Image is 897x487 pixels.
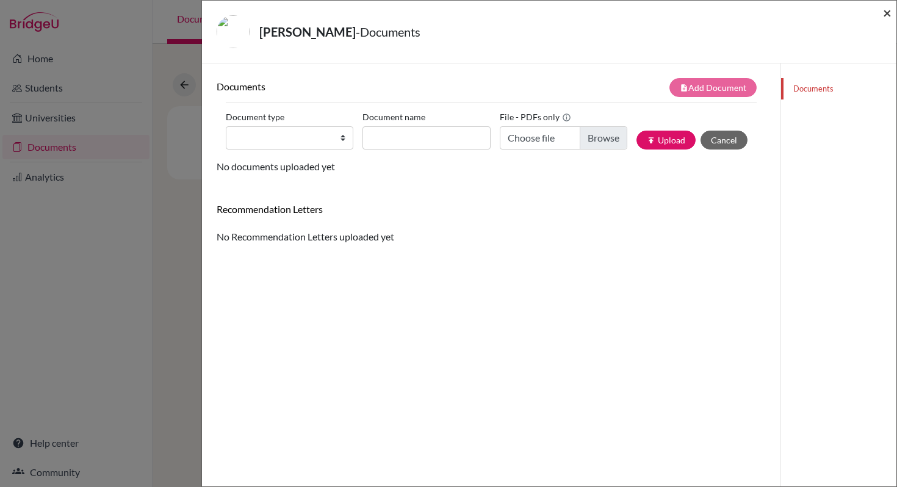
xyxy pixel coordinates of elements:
h6: Recommendation Letters [217,203,766,215]
h6: Documents [217,81,491,92]
label: Document type [226,107,284,126]
button: publishUpload [636,131,696,150]
button: note_addAdd Document [669,78,757,97]
a: Documents [781,78,896,99]
button: Cancel [701,131,747,150]
i: note_add [680,84,688,92]
label: File - PDFs only [500,107,571,126]
span: - Documents [356,24,420,39]
span: × [883,4,892,21]
label: Document name [362,107,425,126]
div: No documents uploaded yet [217,78,766,174]
div: No Recommendation Letters uploaded yet [217,203,766,244]
button: Close [883,5,892,20]
i: publish [647,136,655,145]
strong: [PERSON_NAME] [259,24,356,39]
